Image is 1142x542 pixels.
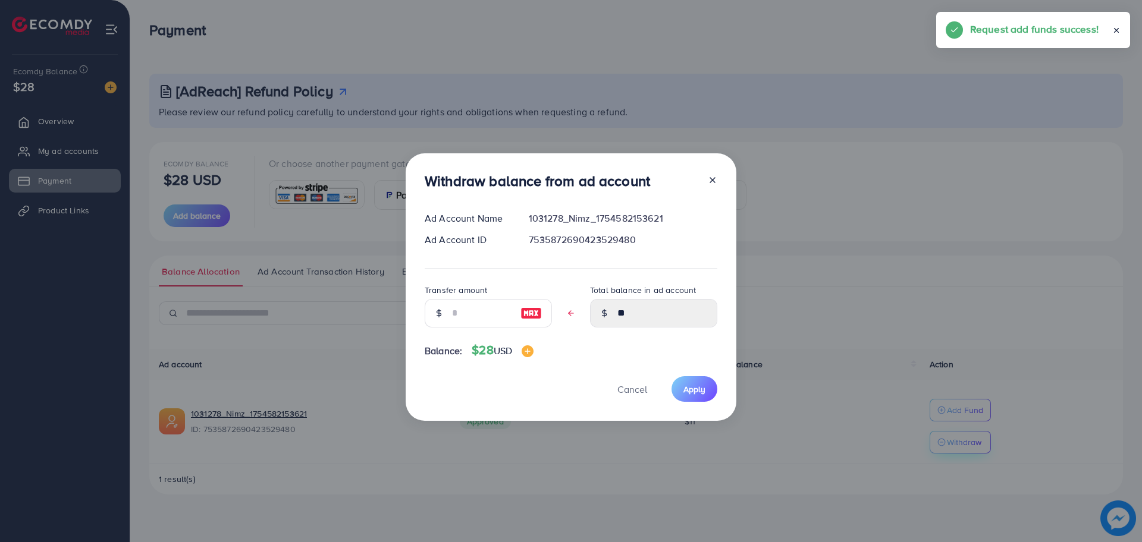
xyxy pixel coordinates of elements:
label: Transfer amount [425,284,487,296]
label: Total balance in ad account [590,284,696,296]
span: USD [494,344,512,357]
div: 1031278_Nimz_1754582153621 [519,212,727,225]
button: Cancel [603,376,662,402]
div: 7535872690423529480 [519,233,727,247]
img: image [522,345,534,357]
span: Apply [683,383,705,395]
div: Ad Account Name [415,212,519,225]
h5: Request add funds success! [970,21,1099,37]
div: Ad Account ID [415,233,519,247]
button: Apply [672,376,717,402]
img: image [520,306,542,320]
h4: $28 [472,343,534,358]
h3: Withdraw balance from ad account [425,172,650,190]
span: Cancel [617,383,647,396]
span: Balance: [425,344,462,358]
